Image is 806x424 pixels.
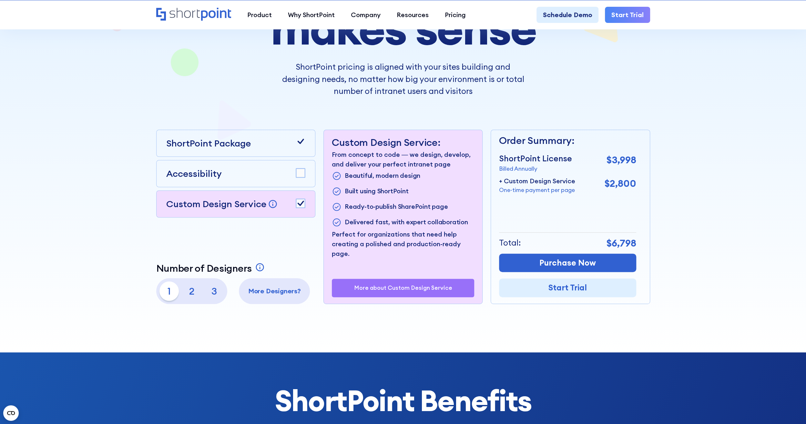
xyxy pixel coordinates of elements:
[242,286,307,296] p: More Designers?
[499,237,521,249] p: Total:
[345,202,448,212] p: Ready-to-publish SharePoint page
[607,153,636,167] p: $3,998
[351,10,381,20] div: Company
[156,8,231,22] a: Home
[605,176,636,191] p: $2,800
[280,7,343,23] a: Why ShortPoint
[156,385,650,417] h2: ShortPoint Benefits
[156,262,252,274] p: Number of Designers
[397,10,429,20] div: Resources
[166,167,222,180] p: Accessibility
[607,236,636,250] p: $6,798
[332,229,474,258] p: Perfect for organizations that need help creating a polished and production-ready page.
[605,7,650,23] a: Start Trial
[437,7,474,23] a: Pricing
[247,10,272,20] div: Product
[282,61,524,97] p: ShortPoint pricing is aligned with your sites building and designing needs, no matter how big you...
[345,186,409,197] p: Built using ShortPoint
[343,7,389,23] a: Company
[499,278,636,297] a: Start Trial
[345,217,468,228] p: Delivered fast, with expert collaboration
[166,136,251,150] p: ShortPoint Package
[288,10,335,20] div: Why ShortPoint
[499,186,575,194] p: One-time payment per page
[166,198,266,210] p: Custom Design Service
[499,254,636,272] a: Purchase Now
[345,171,420,181] p: Beautiful, modern design
[499,165,572,173] p: Billed Annually
[3,405,19,421] button: Open CMP widget
[182,281,201,301] p: 2
[499,153,572,165] p: ShortPoint License
[239,7,280,23] a: Product
[774,393,806,424] iframe: Chat Widget
[159,281,179,301] p: 1
[389,7,437,23] a: Resources
[536,7,598,23] a: Schedule Demo
[332,150,474,169] p: From concept to code — we design, develop, and deliver your perfect intranet page
[445,10,466,20] div: Pricing
[332,136,474,148] p: Custom Design Service:
[156,262,266,274] a: Number of Designers
[354,285,452,291] a: More about Custom Design Service
[205,281,224,301] p: 3
[499,176,575,186] p: + Custom Design Service
[499,133,636,148] p: Order Summary:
